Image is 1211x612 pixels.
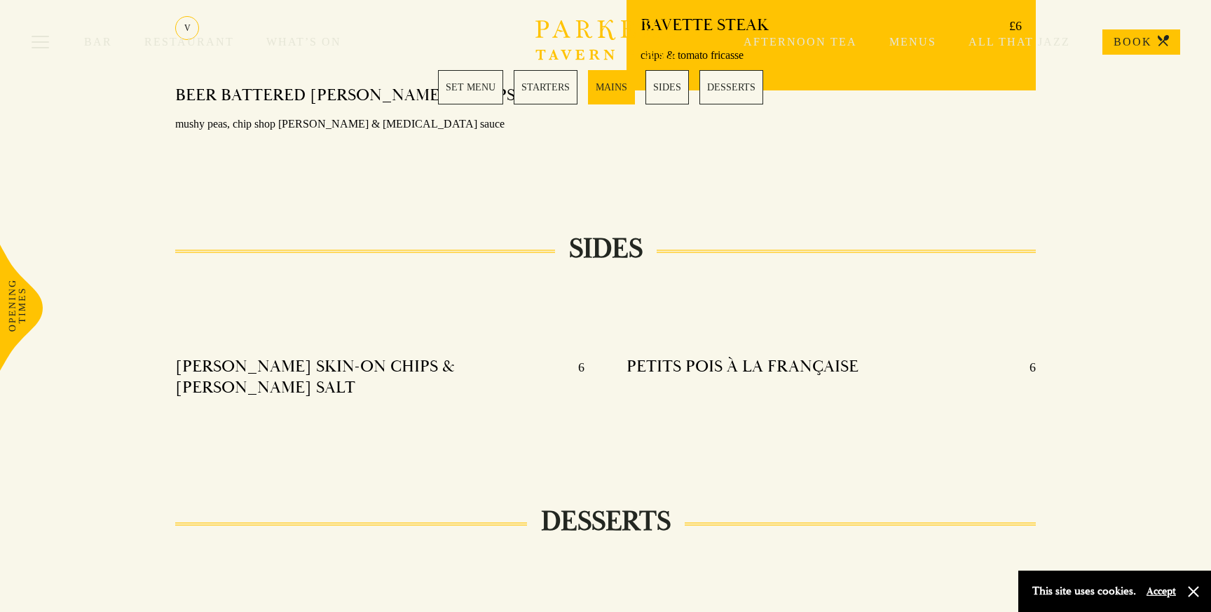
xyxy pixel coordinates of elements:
[175,356,564,398] h4: [PERSON_NAME] SKIN-ON CHIPS & [PERSON_NAME] SALT
[645,70,689,104] a: 4 / 5
[1032,581,1136,601] p: This site uses cookies.
[1147,585,1176,598] button: Accept
[627,356,858,379] h4: PETITS POIS À LA FRANÇAISE
[514,70,577,104] a: 2 / 5
[1015,356,1036,379] p: 6
[1186,585,1200,599] button: Close and accept
[527,505,685,538] h2: DESSERTS
[588,70,635,104] a: 3 / 5
[699,70,763,104] a: 5 / 5
[555,232,657,266] h2: SIDES
[438,70,503,104] a: 1 / 5
[564,356,584,398] p: 6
